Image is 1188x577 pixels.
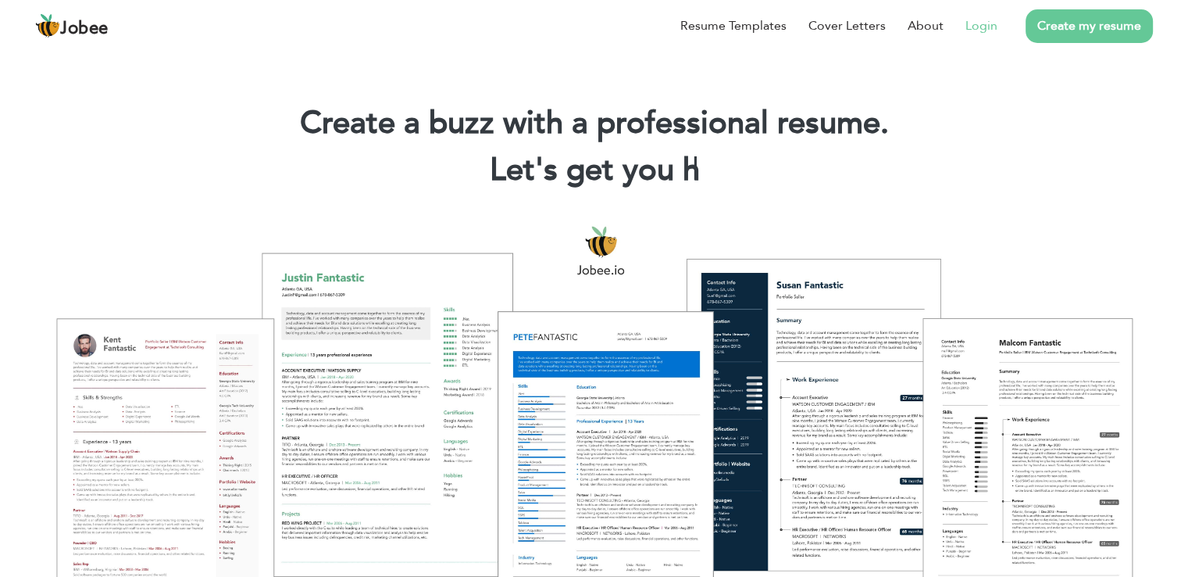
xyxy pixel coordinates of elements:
span: get you h [566,149,700,192]
h2: Let's [23,150,1165,191]
a: Jobee [35,13,109,38]
img: jobee.io [35,13,60,38]
a: Cover Letters [808,16,886,35]
a: About [908,16,944,35]
span: Jobee [60,20,109,38]
a: Create my resume [1026,9,1153,43]
a: Login [965,16,997,35]
span: | [692,149,699,192]
h1: Create a buzz with a professional resume. [23,103,1165,144]
a: Resume Templates [680,16,787,35]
